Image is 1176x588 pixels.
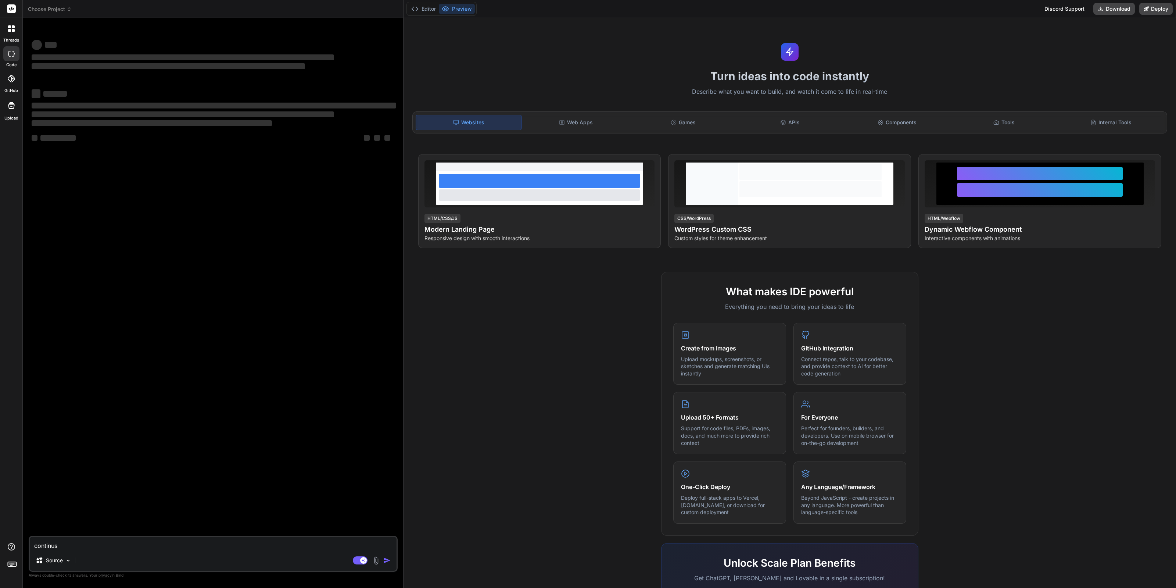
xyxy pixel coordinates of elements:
h4: WordPress Custom CSS [674,224,905,235]
label: threads [3,37,19,43]
p: Upload mockups, screenshots, or sketches and generate matching UIs instantly [681,356,778,377]
h4: Create from Images [681,344,778,353]
p: Interactive components with animations [925,235,1155,242]
span: ‌ [32,40,42,50]
p: Custom styles for theme enhancement [674,235,905,242]
span: ‌ [32,54,334,60]
span: ‌ [384,135,390,141]
label: Upload [4,115,18,121]
p: Perfect for founders, builders, and developers. Use on mobile browser for on-the-go development [801,425,899,446]
div: HTML/Webflow [925,214,963,223]
h1: Turn ideas into code instantly [408,70,1172,83]
span: ‌ [43,91,67,97]
img: icon [383,557,391,564]
textarea: continus [30,537,397,550]
h4: GitHub Integration [801,344,899,353]
p: Responsive design with smooth interactions [424,235,655,242]
span: ‌ [45,42,57,48]
div: Games [630,115,736,130]
p: Deploy full-stack apps to Vercel, [DOMAIN_NAME], or download for custom deployment [681,494,778,516]
h2: What makes IDE powerful [673,284,906,299]
span: ‌ [32,111,334,117]
p: Everything you need to bring your ideas to life [673,302,906,311]
div: Components [844,115,950,130]
img: Pick Models [65,557,71,564]
p: Get ChatGPT, [PERSON_NAME] and Lovable in a single subscription! [673,574,906,582]
button: Preview [439,4,475,14]
p: Beyond JavaScript - create projects in any language. More powerful than language-specific tools [801,494,899,516]
span: ‌ [374,135,380,141]
img: attachment [372,556,380,565]
h2: Unlock Scale Plan Benefits [673,555,906,571]
p: Connect repos, talk to your codebase, and provide context to AI for better code generation [801,356,899,377]
p: Source [46,557,63,564]
p: Support for code files, PDFs, images, docs, and much more to provide rich context [681,425,778,446]
span: ‌ [32,63,305,69]
p: Describe what you want to build, and watch it come to life in real-time [408,87,1172,97]
h4: Any Language/Framework [801,482,899,491]
span: ‌ [32,103,396,108]
button: Download [1093,3,1135,15]
span: ‌ [32,89,40,98]
span: Choose Project [28,6,72,13]
span: privacy [98,573,112,577]
div: HTML/CSS/JS [424,214,460,223]
h4: Upload 50+ Formats [681,413,778,422]
h4: Modern Landing Page [424,224,655,235]
button: Editor [408,4,439,14]
span: ‌ [32,120,272,126]
span: ‌ [32,135,37,141]
h4: For Everyone [801,413,899,422]
div: CSS/WordPress [674,214,714,223]
label: GitHub [4,88,18,94]
h4: Dynamic Webflow Component [925,224,1155,235]
div: APIs [737,115,843,130]
label: code [6,62,17,68]
h4: One-Click Deploy [681,482,778,491]
button: Deploy [1139,3,1173,15]
div: Discord Support [1040,3,1089,15]
div: Internal Tools [1058,115,1164,130]
div: Tools [951,115,1057,130]
div: Websites [416,115,522,130]
p: Always double-check its answers. Your in Bind [29,572,398,579]
div: Web Apps [523,115,629,130]
span: ‌ [364,135,370,141]
span: ‌ [40,135,76,141]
